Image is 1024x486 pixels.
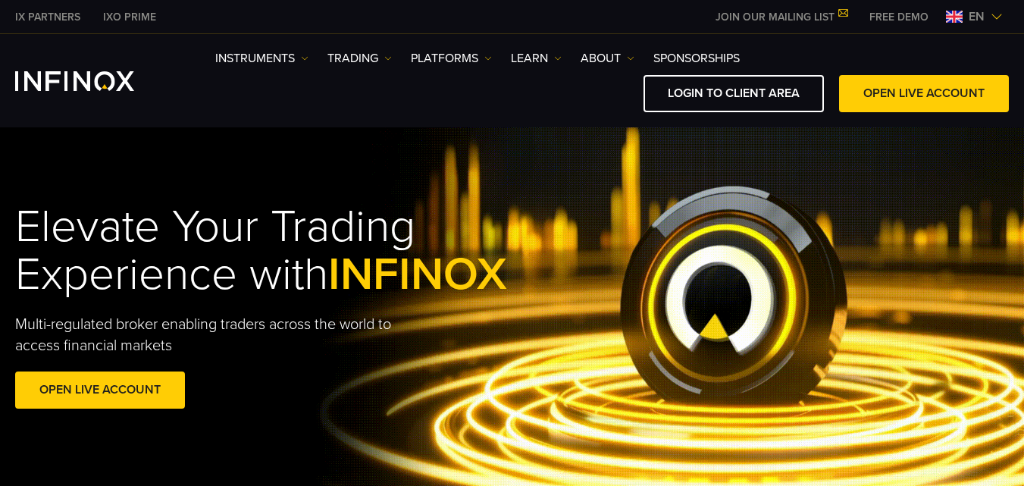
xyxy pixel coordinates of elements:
a: ABOUT [581,49,634,67]
a: OPEN LIVE ACCOUNT [839,75,1009,112]
a: LOGIN TO CLIENT AREA [644,75,824,112]
a: Instruments [215,49,308,67]
a: TRADING [327,49,392,67]
span: INFINOX [328,247,507,302]
p: Multi-regulated broker enabling traders across the world to access financial markets [15,314,437,356]
a: INFINOX Logo [15,71,170,91]
a: OPEN LIVE ACCOUNT [15,372,185,409]
span: en [963,8,991,26]
a: INFINOX [92,9,168,25]
a: Learn [511,49,562,67]
h1: Elevate Your Trading Experience with [15,203,542,299]
a: JOIN OUR MAILING LIST [704,11,858,24]
a: INFINOX MENU [858,9,940,25]
a: INFINOX [4,9,92,25]
a: SPONSORSHIPS [653,49,740,67]
a: PLATFORMS [411,49,492,67]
